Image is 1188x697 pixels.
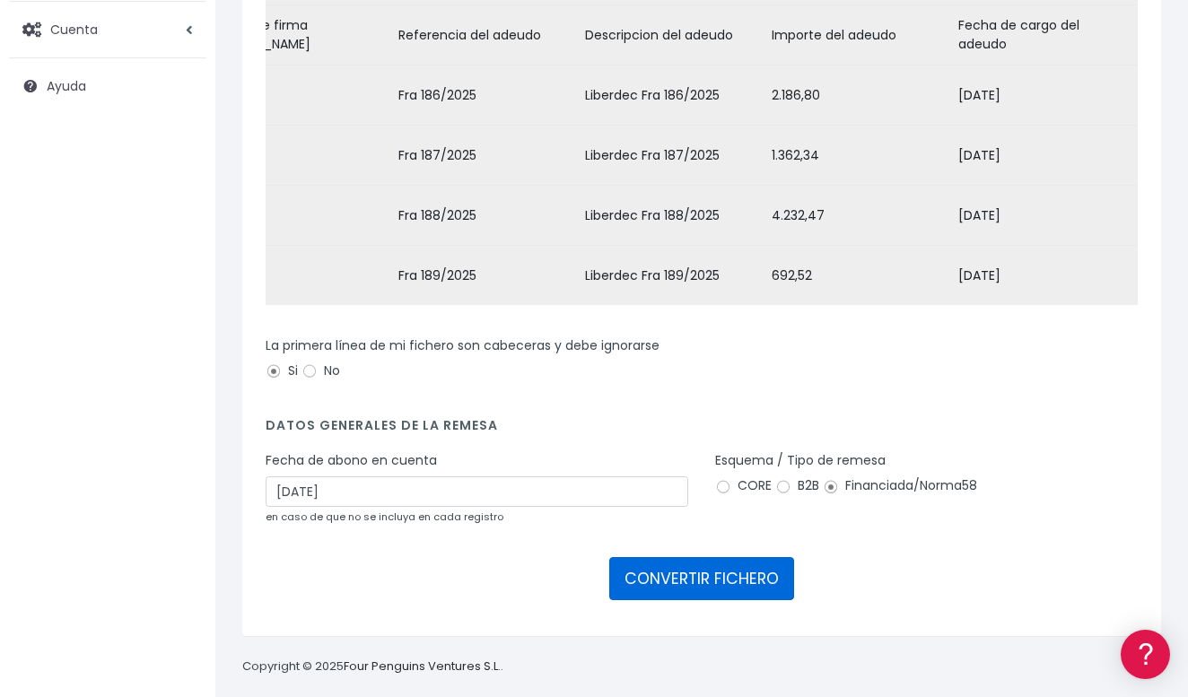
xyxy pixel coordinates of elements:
[951,65,1138,126] td: [DATE]
[205,126,391,186] td: [DATE]
[578,186,764,246] td: Liberdec Fra 188/2025
[205,5,391,65] td: Fecha de firma [PERSON_NAME]
[18,227,341,255] a: Formatos
[609,557,794,600] button: CONVERTIR FICHERO
[578,65,764,126] td: Liberdec Fra 186/2025
[247,517,345,534] a: POWERED BY ENCHANT
[951,246,1138,306] td: [DATE]
[764,246,951,306] td: 692,52
[18,255,341,283] a: Problemas habituales
[18,152,341,180] a: Información general
[9,67,206,105] a: Ayuda
[18,480,341,511] button: Contáctanos
[344,658,501,675] a: Four Penguins Ventures S.L.
[266,418,1138,442] h4: Datos generales de la remesa
[301,362,340,380] label: No
[578,246,764,306] td: Liberdec Fra 189/2025
[242,658,503,676] p: Copyright © 2025 .
[266,336,660,355] label: La primera línea de mi fichero son cabeceras y debe ignorarse
[205,246,391,306] td: [DATE]
[266,362,298,380] label: Si
[18,283,341,310] a: Videotutoriales
[391,186,578,246] td: Fra 188/2025
[764,186,951,246] td: 4.232,47
[391,246,578,306] td: Fra 189/2025
[266,510,503,524] small: en caso de que no se incluya en cada registro
[823,476,977,495] label: Financiada/Norma58
[205,186,391,246] td: [DATE]
[18,125,341,142] div: Información general
[18,458,341,486] a: API
[578,5,764,65] td: Descripcion del adeudo
[18,310,341,338] a: Perfiles de empresas
[764,5,951,65] td: Importe del adeudo
[391,126,578,186] td: Fra 187/2025
[764,65,951,126] td: 2.186,80
[715,451,886,470] label: Esquema / Tipo de remesa
[578,126,764,186] td: Liberdec Fra 187/2025
[205,65,391,126] td: [DATE]
[951,5,1138,65] td: Fecha de cargo del adeudo
[50,20,98,38] span: Cuenta
[18,385,341,413] a: General
[9,11,206,48] a: Cuenta
[764,126,951,186] td: 1.362,34
[18,356,341,373] div: Facturación
[775,476,819,495] label: B2B
[391,5,578,65] td: Referencia del adeudo
[715,476,772,495] label: CORE
[18,198,341,215] div: Convertir ficheros
[391,65,578,126] td: Fra 186/2025
[266,451,437,470] label: Fecha de abono en cuenta
[951,186,1138,246] td: [DATE]
[47,77,86,95] span: Ayuda
[951,126,1138,186] td: [DATE]
[18,431,341,448] div: Programadores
